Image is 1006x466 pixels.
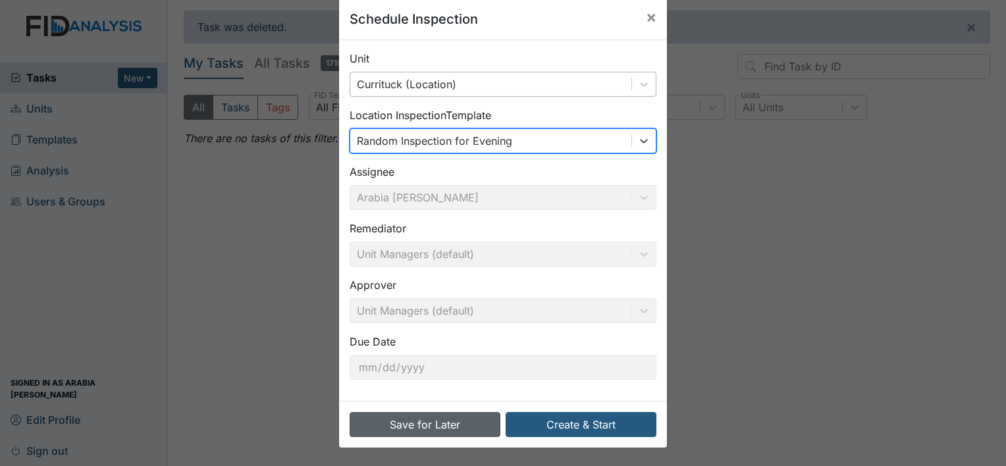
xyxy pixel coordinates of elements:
label: Assignee [350,164,394,180]
h5: Schedule Inspection [350,9,478,29]
div: Currituck (Location) [357,76,456,92]
div: Random Inspection for Evening [357,133,512,149]
span: × [646,7,656,26]
label: Remediator [350,220,406,236]
button: Save for Later [350,412,500,437]
label: Location Inspection Template [350,107,491,123]
label: Due Date [350,334,396,349]
button: Create & Start [506,412,656,437]
label: Approver [350,277,396,293]
label: Unit [350,51,369,66]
